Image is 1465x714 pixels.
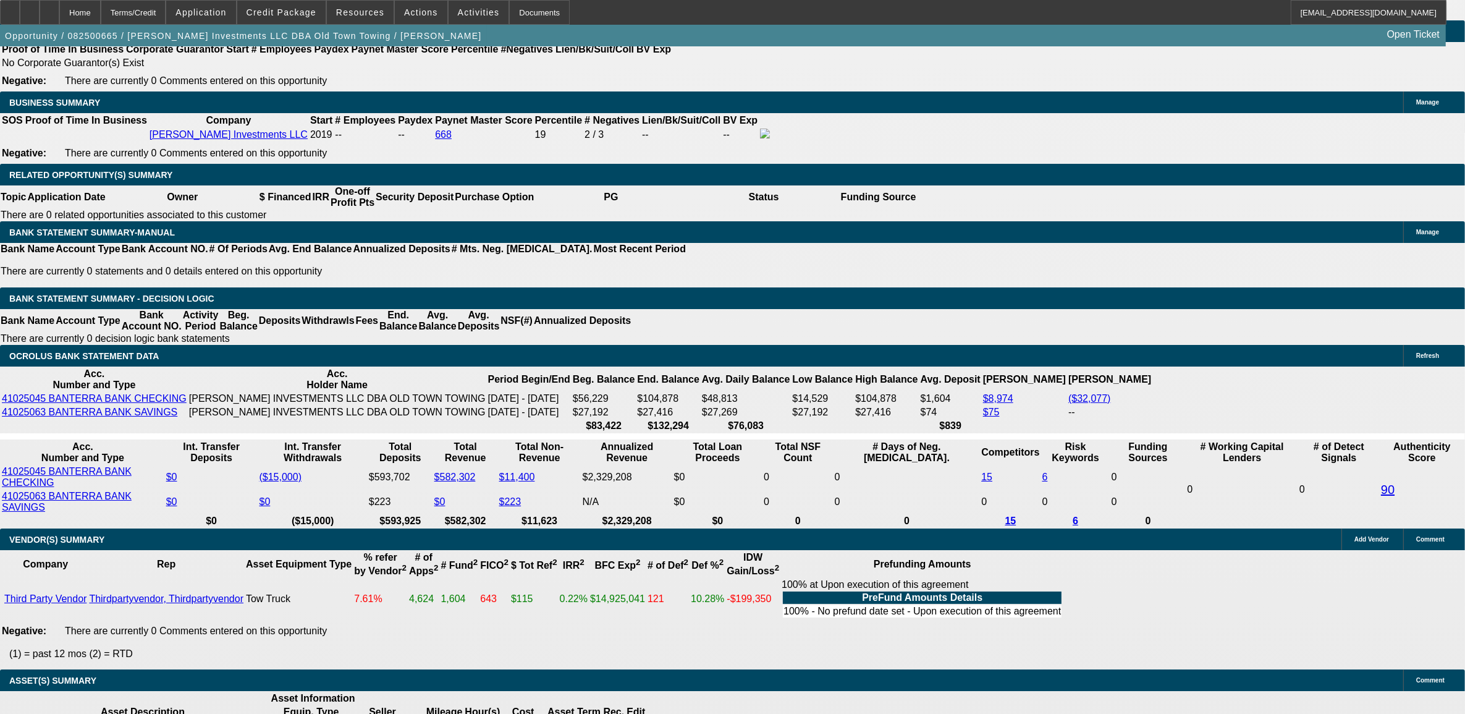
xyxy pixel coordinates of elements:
span: ASSET(S) SUMMARY [9,676,96,686]
td: 7.61% [353,579,407,619]
th: Int. Transfer Deposits [166,441,258,464]
span: Bank Statement Summary - Decision Logic [9,294,214,304]
th: $2,329,208 [582,515,672,527]
a: ($32,077) [1068,393,1111,404]
th: Annualized Revenue [582,441,672,464]
span: Add Vendor [1354,536,1389,543]
th: $839 [920,420,981,432]
div: $2,329,208 [583,472,672,483]
span: 0 [1187,484,1193,495]
b: # of Def [648,560,688,571]
td: $27,416 [636,406,699,419]
a: $0 [166,472,177,482]
th: One-off Profit Pts [330,185,375,209]
a: Thirdpartyvendor, Thirdpartyvendor [89,593,243,604]
th: Proof of Time In Business [25,114,148,127]
th: Acc. Holder Name [188,368,486,391]
td: $14,925,041 [589,579,646,619]
span: VENDOR(S) SUMMARY [9,535,104,545]
th: Period Begin/End [488,368,571,391]
th: Avg. End Balance [268,243,353,255]
span: Activities [458,7,500,17]
td: $14,529 [792,393,853,405]
td: $27,192 [572,406,635,419]
td: 0 [1042,490,1110,514]
th: Fees [355,309,379,333]
th: # Mts. Neg. [MEDICAL_DATA]. [451,243,593,255]
th: Owner [106,185,259,209]
td: N/A [582,490,672,514]
a: $223 [499,496,521,507]
th: Most Recent Period [593,243,686,255]
sup: 2 [684,558,688,567]
th: Acc. Number and Type [1,368,187,391]
th: Authenticity Score [1380,441,1464,464]
b: # Employees [335,115,395,125]
td: 0 [834,490,980,514]
th: Annualized Deposits [352,243,450,255]
th: PG [534,185,687,209]
th: $76,083 [701,420,791,432]
th: $582,302 [434,515,497,527]
a: $0 [434,496,445,507]
th: 0 [1111,515,1186,527]
td: 100% - No prefund date set - Upon execution of this agreement [783,605,1062,618]
td: $0 [673,490,762,514]
th: IRR [311,185,330,209]
td: 10.28% [690,579,725,619]
b: Percentile [535,115,582,125]
td: $0 [673,465,762,489]
b: IRR [563,560,585,571]
a: 41025063 BANTERRA BANK SAVINGS [2,407,177,417]
th: # of Detect Signals [1299,441,1379,464]
sup: 2 [434,563,438,572]
button: Activities [449,1,509,24]
span: RELATED OPPORTUNITY(S) SUMMARY [9,170,172,180]
span: Refresh [1416,352,1439,359]
th: Total Loan Proceeds [673,441,762,464]
b: Paydex [398,115,433,125]
sup: 2 [580,558,584,567]
th: Low Balance [792,368,853,391]
th: Activity Period [182,309,219,333]
a: 41025063 BANTERRA BANK SAVINGS [2,491,132,512]
b: Lien/Bk/Suit/Coll [555,44,634,54]
td: 121 [647,579,689,619]
th: End. Balance [636,368,699,391]
a: Third Party Vendor [4,593,87,604]
b: $ Tot Ref [511,560,557,571]
th: Bank Account NO. [121,243,209,255]
button: Actions [395,1,447,24]
td: 0 [763,490,833,514]
span: Manage [1416,99,1439,106]
b: IDW Gain/Loss [727,552,779,576]
th: Security Deposit [375,185,454,209]
b: Percentile [451,44,498,54]
th: # Days of Neg. [MEDICAL_DATA]. [834,441,980,464]
td: $56,229 [572,393,635,405]
b: Rep [157,559,175,569]
td: 1,604 [441,579,479,619]
th: Status [688,185,840,209]
th: Total Deposits [368,441,433,464]
th: NSF(#) [500,309,533,333]
span: -- [335,129,342,140]
td: 0 [1111,490,1186,514]
sup: 2 [473,558,478,567]
td: $74 [920,406,981,419]
td: 0 [763,465,833,489]
td: 0 [1111,465,1186,489]
span: Credit Package [247,7,316,17]
td: 4,624 [408,579,439,619]
a: $0 [260,496,271,507]
sup: 2 [719,558,724,567]
b: BV Exp [636,44,671,54]
b: % refer by Vendor [354,552,407,576]
td: -- [397,128,433,142]
div: 2 / 3 [585,129,640,140]
b: Lien/Bk/Suit/Coll [642,115,720,125]
div: 100% at Upon execution of this agreement [782,579,1063,619]
td: [DATE] - [DATE] [488,406,571,419]
th: Competitors [981,441,1040,464]
a: 41025045 BANTERRA BANK CHECKING [2,393,187,404]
